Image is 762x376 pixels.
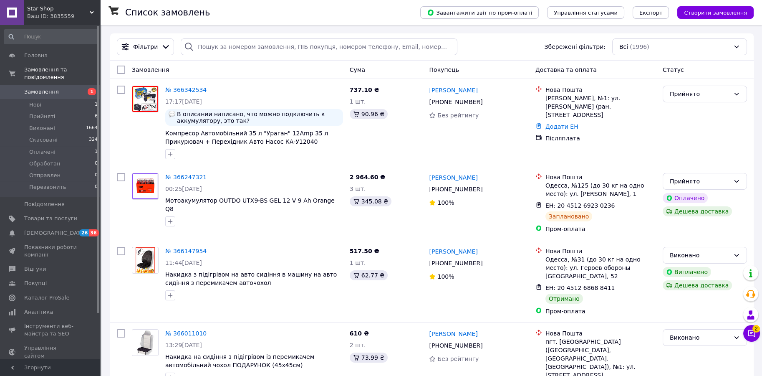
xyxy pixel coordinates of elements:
span: 11:44[DATE] [165,259,202,266]
span: 0 [95,183,98,191]
span: Товари та послуги [24,215,77,222]
span: Каталог ProSale [24,294,69,302]
span: 737.10 ₴ [350,86,379,93]
div: Дешева доставка [663,280,732,290]
a: Додати ЕН [545,123,578,130]
span: 0 [95,160,98,168]
span: 2 964.60 ₴ [350,174,386,180]
span: 100% [437,199,454,206]
img: Фото товару [132,86,158,112]
div: Прийнято [670,177,730,186]
span: Статус [663,66,684,73]
div: Нова Пошта [545,173,656,181]
a: Фото товару [132,247,159,274]
div: Оплачено [663,193,708,203]
span: Отправлен [29,172,61,179]
img: Фото товару [136,247,155,273]
button: Завантажити звіт по пром-оплаті [420,6,539,19]
span: Cума [350,66,365,73]
span: 00:25[DATE] [165,185,202,192]
button: Створити замовлення [677,6,754,19]
span: Фільтри [133,43,158,51]
img: Фото товару [132,173,158,199]
img: :speech_balloon: [169,111,175,117]
button: Експорт [633,6,669,19]
span: Покупці [24,279,47,287]
a: № 366247321 [165,174,207,180]
a: [PERSON_NAME] [429,330,477,338]
span: Нові [29,101,41,109]
div: 62.77 ₴ [350,270,388,280]
a: № 366147954 [165,248,207,254]
div: [PHONE_NUMBER] [427,183,484,195]
div: Виплачено [663,267,711,277]
span: Експорт [639,10,663,16]
span: Замовлення [24,88,59,96]
span: 6 [95,113,98,120]
img: Фото товару [132,330,158,356]
div: [PERSON_NAME], №1: ул. [PERSON_NAME] (ран. [STREET_ADDRESS] [545,94,656,119]
span: Покупець [429,66,459,73]
div: Виконано [670,333,730,342]
span: Виконані [29,124,55,132]
div: [PHONE_NUMBER] [427,257,484,269]
div: Ваш ID: 3835559 [27,13,100,20]
span: 13:29[DATE] [165,342,202,348]
span: Оплачені [29,148,56,156]
span: 2 [752,325,760,333]
div: Одесса, №125 (до 30 кг на одно место): ул. [PERSON_NAME], 1 [545,181,656,198]
span: Замовлення [132,66,169,73]
a: Фото товару [132,173,159,200]
span: Star Shop [27,5,90,13]
span: 36 [89,229,98,236]
div: Нова Пошта [545,329,656,338]
span: Завантажити звіт по пром-оплаті [427,9,532,16]
a: [PERSON_NAME] [429,86,477,94]
div: 90.96 ₴ [350,109,388,119]
div: Дешева доставка [663,206,732,216]
span: [DEMOGRAPHIC_DATA] [24,229,86,237]
span: 100% [437,273,454,280]
span: В описании написано, что можно подключить к аккумулятору, это так? [177,111,340,124]
div: 345.08 ₴ [350,196,391,206]
div: 73.99 ₴ [350,353,388,363]
span: ЕН: 20 4512 6868 8411 [545,285,615,291]
span: Без рейтингу [437,356,479,362]
a: Мотоакумулятор OUTDO UTX9-BS GEL 12 V 9 Ah Orange Q8 [165,197,335,212]
span: Без рейтингу [437,112,479,119]
span: ЕН: 20 4512 6923 0236 [545,202,615,209]
span: 3 шт. [350,185,366,192]
span: Управління сайтом [24,344,77,359]
div: Отримано [545,294,583,304]
div: Прийнято [670,89,730,99]
div: Одесса, №31 (до 30 кг на одно место): ул. Героев обороны [GEOGRAPHIC_DATA], 52 [545,255,656,280]
h1: Список замовлень [125,8,210,18]
a: Компресор Автомобільний 35 л "Ураган" 12Amp 35 л Прикурювач + Перехідник Авто Насос КА-У12040 [165,130,328,145]
div: Післяплата [545,134,656,142]
span: 517.50 ₴ [350,248,379,254]
span: 1 [95,101,98,109]
span: 1 [88,88,96,95]
a: Фото товару [132,329,159,356]
div: Пром-оплата [545,307,656,315]
a: Створити замовлення [669,9,754,15]
span: 1 шт. [350,259,366,266]
span: Повідомлення [24,201,65,208]
div: Нова Пошта [545,247,656,255]
button: Чат з покупцем2 [743,325,760,342]
div: Пром-оплата [545,225,656,233]
span: 0 [95,172,98,179]
span: 1 [95,148,98,156]
span: Створити замовлення [684,10,747,16]
a: Накидка з підігрівом на авто сидіння в машину на авто сидіння з перемикачем авточохол [165,271,337,286]
div: [PHONE_NUMBER] [427,340,484,351]
span: 2 шт. [350,342,366,348]
span: 610 ₴ [350,330,369,337]
span: 1664 [86,124,98,132]
div: Нова Пошта [545,86,656,94]
a: № 366342534 [165,86,207,93]
a: Фото товару [132,86,159,112]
